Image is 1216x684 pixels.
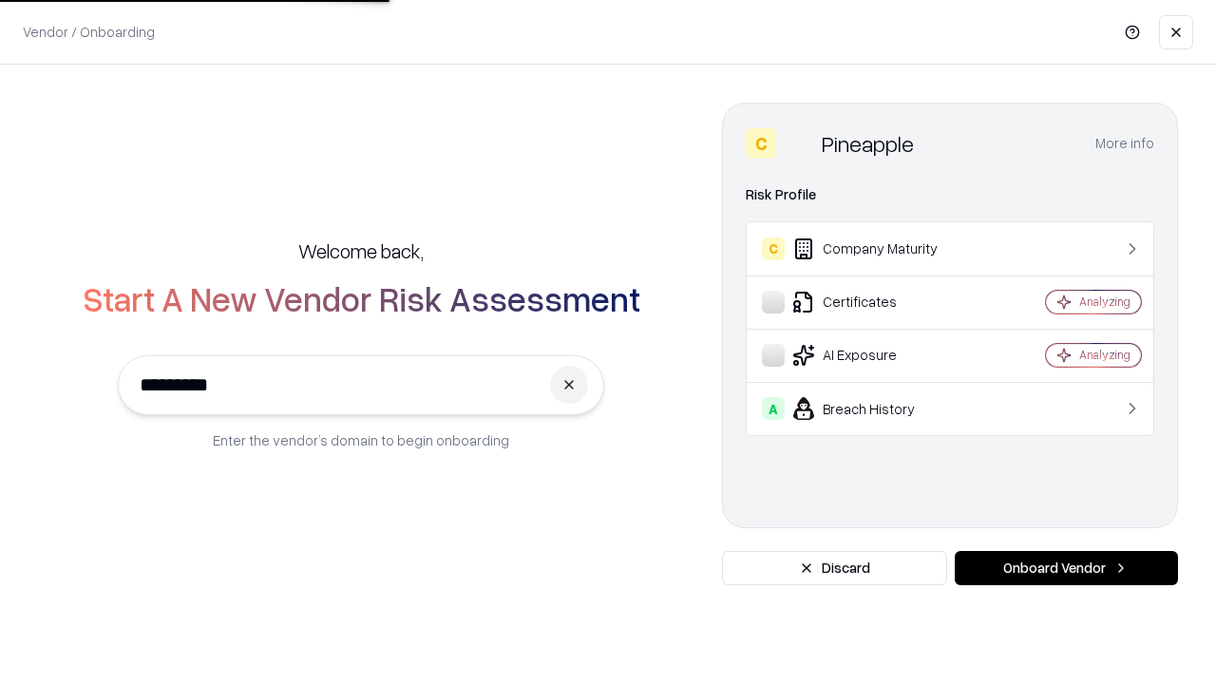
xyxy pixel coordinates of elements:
[762,237,989,260] div: Company Maturity
[762,237,785,260] div: C
[213,430,509,450] p: Enter the vendor’s domain to begin onboarding
[784,128,814,159] img: Pineapple
[722,551,947,585] button: Discard
[762,397,785,420] div: A
[23,22,155,42] p: Vendor / Onboarding
[746,128,776,159] div: C
[1079,347,1130,363] div: Analyzing
[822,128,914,159] div: Pineapple
[762,397,989,420] div: Breach History
[1095,126,1154,161] button: More info
[1079,294,1130,310] div: Analyzing
[762,344,989,367] div: AI Exposure
[746,183,1154,206] div: Risk Profile
[762,291,989,313] div: Certificates
[298,237,424,264] h5: Welcome back,
[83,279,640,317] h2: Start A New Vendor Risk Assessment
[955,551,1178,585] button: Onboard Vendor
